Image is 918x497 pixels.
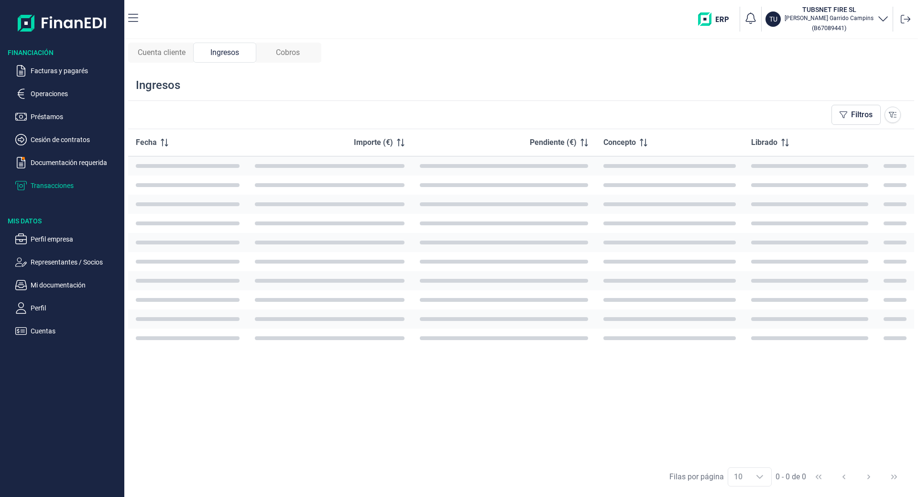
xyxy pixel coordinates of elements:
span: Importe (€) [354,137,393,148]
img: erp [698,12,736,26]
button: Facturas y pagarés [15,65,120,77]
p: Perfil empresa [31,233,120,245]
div: Ingresos [193,43,256,63]
span: Librado [751,137,777,148]
button: Mi documentación [15,279,120,291]
span: Ingresos [210,47,239,58]
div: Cobros [256,43,319,63]
span: Pendiente (€) [530,137,577,148]
p: Cesión de contratos [31,134,120,145]
p: Préstamos [31,111,120,122]
button: Next Page [857,465,880,488]
p: Perfil [31,302,120,314]
p: [PERSON_NAME] Garrido Campins [785,14,874,22]
button: Cuentas [15,325,120,337]
span: Cuenta cliente [138,47,186,58]
p: Transacciones [31,180,120,191]
img: Logo de aplicación [18,8,107,38]
button: Documentación requerida [15,157,120,168]
button: Préstamos [15,111,120,122]
p: Cuentas [31,325,120,337]
p: Representantes / Socios [31,256,120,268]
span: 0 - 0 de 0 [776,473,806,481]
small: Copiar cif [812,24,846,32]
button: Filtros [831,105,881,125]
button: Perfil [15,302,120,314]
p: Mi documentación [31,279,120,291]
p: Operaciones [31,88,120,99]
span: Concepto [603,137,636,148]
div: Filas por página [669,471,724,483]
span: Cobros [276,47,300,58]
p: Documentación requerida [31,157,120,168]
span: Fecha [136,137,157,148]
button: Previous Page [832,465,855,488]
button: Representantes / Socios [15,256,120,268]
button: Operaciones [15,88,120,99]
button: Last Page [883,465,906,488]
button: Perfil empresa [15,233,120,245]
div: Cuenta cliente [130,43,193,63]
h3: TUBSNET FIRE SL [785,5,874,14]
p: TU [769,14,777,24]
button: Transacciones [15,180,120,191]
p: Facturas y pagarés [31,65,120,77]
div: Choose [748,468,771,486]
button: TUTUBSNET FIRE SL[PERSON_NAME] Garrido Campins(B67089441) [765,5,889,33]
div: Ingresos [136,77,180,93]
button: First Page [807,465,830,488]
button: Cesión de contratos [15,134,120,145]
